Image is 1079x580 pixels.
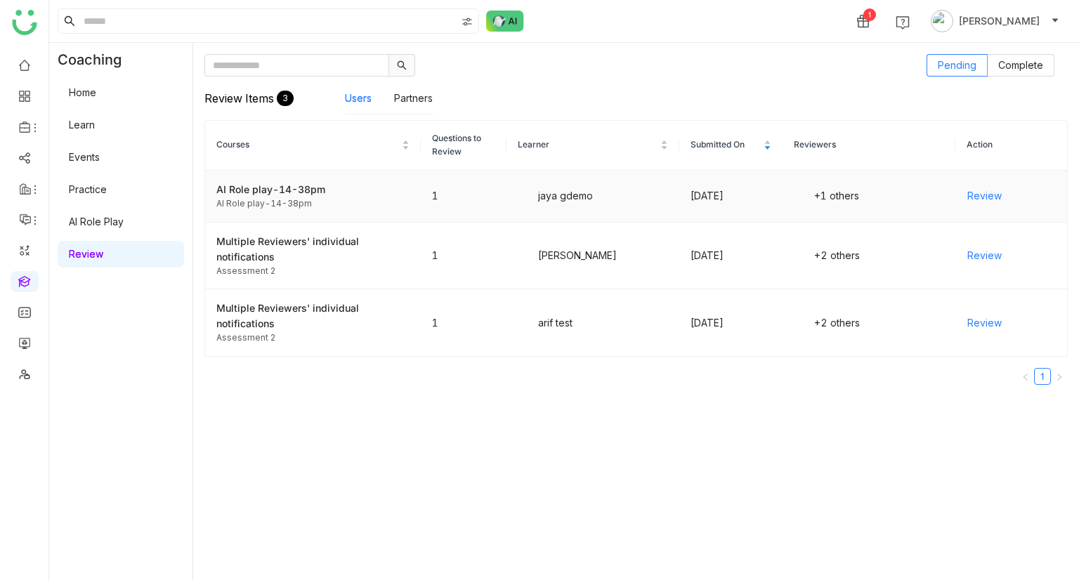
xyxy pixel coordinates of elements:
[863,8,876,21] div: 1
[967,188,1002,204] span: Review
[69,183,107,195] a: Practice
[69,151,100,163] a: Events
[794,247,811,264] img: 684a9b6bde261c4b36a3d2e3
[394,92,433,104] a: Partners
[345,92,372,104] a: Users
[69,86,96,98] a: Home
[277,91,294,106] nz-tag: 3
[69,216,124,228] a: AI Role Play
[896,15,910,29] img: help.svg
[938,59,976,71] span: Pending
[421,121,507,171] th: Questions to Review
[518,138,657,152] span: Learner
[216,182,410,197] div: AI Role play-14-38pm
[967,315,1002,331] span: Review
[216,138,399,152] span: Courses
[967,185,1002,207] button: Review
[967,312,1002,334] button: Review
[216,301,410,331] div: Multiple Reviewers' individual notifications
[1034,368,1051,385] li: 1
[679,289,783,357] td: [DATE]
[518,315,535,331] img: 684abccfde261c4b36a4c026
[998,59,1043,71] span: Complete
[518,315,667,331] div: arif test
[794,187,811,204] img: 684be972847de31b02b70467
[1051,368,1068,385] button: Next Page
[216,234,410,265] div: Multiple Reviewers' individual notifications
[421,171,507,223] td: 1
[49,43,143,77] div: Coaching
[462,16,473,27] img: search-type.svg
[967,244,1002,267] button: Review
[518,187,535,204] img: 68505838512bef77ea22beca
[691,138,761,152] span: Submitted On
[216,331,410,345] div: Assessment 2
[518,247,535,264] img: 684a9b6bde261c4b36a3d2e3
[518,247,667,264] div: [PERSON_NAME]
[12,10,37,35] img: logo
[679,171,783,223] td: [DATE]
[794,247,943,264] div: +2 others
[1035,369,1050,384] a: 1
[486,11,524,32] img: ask-buddy-normal.svg
[216,197,410,211] div: AI Role play-14-38pm
[794,187,943,204] div: +1 others
[794,315,943,331] div: +2 others
[421,289,507,357] td: 1
[679,223,783,290] td: [DATE]
[931,10,953,32] img: avatar
[69,119,95,131] a: Learn
[1017,368,1034,385] button: Previous Page
[967,248,1002,263] span: Review
[421,223,507,290] td: 1
[204,77,345,120] div: Review Items
[928,10,1062,32] button: [PERSON_NAME]
[794,315,811,331] img: 684a9b06de261c4b36a3cf65
[959,13,1040,29] span: [PERSON_NAME]
[216,265,410,278] div: Assessment 2
[69,248,103,260] a: Review
[518,187,667,204] div: jaya gdemo
[783,121,955,171] th: Reviewers
[955,121,1068,171] th: Action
